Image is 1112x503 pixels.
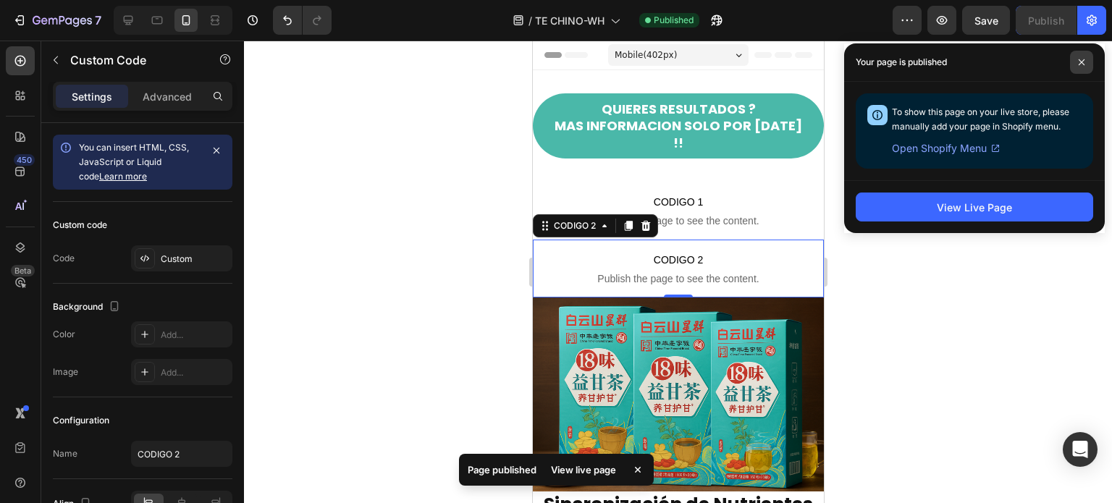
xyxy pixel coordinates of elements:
div: View Live Page [937,200,1012,215]
div: Color [53,328,75,341]
div: Custom code [53,219,107,232]
div: Configuration [53,414,109,427]
span: TE CHINO-WH [535,13,605,28]
p: Settings [72,89,112,104]
button: 7 [6,6,108,35]
span: Published [654,14,694,27]
div: Name [53,447,77,460]
p: 7 [95,12,101,29]
div: 450 [14,154,35,166]
a: Learn more [99,171,147,182]
div: Add... [161,329,229,342]
div: Add... [161,366,229,379]
iframe: Design area [533,41,824,503]
div: Open Intercom Messenger [1063,432,1098,467]
span: Save [974,14,998,27]
button: Publish [1016,6,1077,35]
span: To show this page on your live store, please manually add your page in Shopify menu. [892,106,1069,132]
div: Custom [161,253,229,266]
div: Code [53,252,75,265]
span: / [528,13,532,28]
button: Save [962,6,1010,35]
p: Advanced [143,89,192,104]
div: Undo/Redo [273,6,332,35]
span: Open Shopify Menu [892,140,987,157]
div: Beta [11,265,35,276]
p: Page published [468,462,536,477]
div: Background [53,297,123,317]
div: View live page [542,460,625,480]
span: You can insert HTML, CSS, JavaScript or Liquid code [79,142,189,182]
button: View Live Page [856,193,1093,221]
div: Publish [1028,13,1064,28]
div: Image [53,365,78,379]
p: Custom Code [70,51,193,69]
p: Your page is published [856,55,947,69]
